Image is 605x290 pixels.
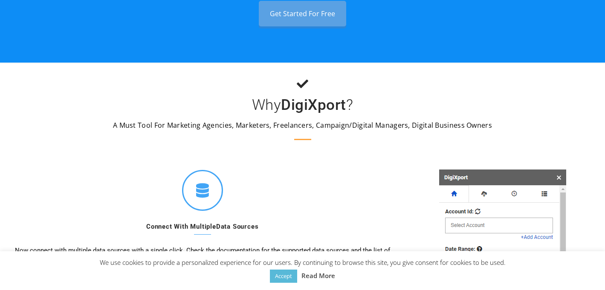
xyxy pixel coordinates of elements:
a: Accept [270,270,297,283]
a: Get Started For Free [259,1,346,26]
div: Виджет чата [562,249,605,290]
p: Now connect with multiple data sources with a single click. Check the documentation for the suppo... [9,245,396,266]
b: Data Sources [216,223,259,230]
b: DigiXport [281,96,346,114]
a: Read More [301,270,335,281]
h4: Connect With Multiple [9,223,396,235]
span: We use cookies to provide a personalized experience for our users. By continuing to browse this s... [100,258,506,280]
iframe: Chat Widget [562,249,605,290]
